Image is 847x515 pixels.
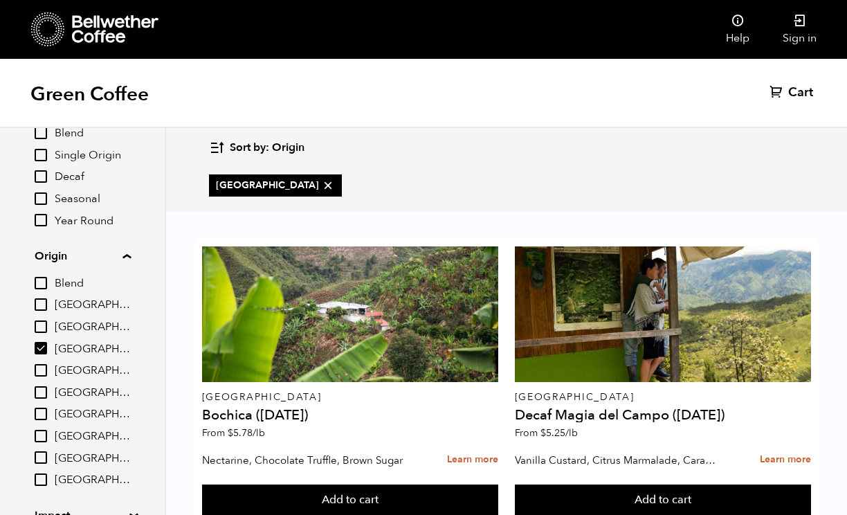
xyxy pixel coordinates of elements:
span: [GEOGRAPHIC_DATA] [55,342,131,357]
span: From [202,426,265,440]
p: [GEOGRAPHIC_DATA] [202,392,499,402]
a: Learn more [447,445,498,475]
p: Nectarine, Chocolate Truffle, Brown Sugar [202,450,404,471]
span: Seasonal [55,192,131,207]
input: Single Origin [35,149,47,161]
input: [GEOGRAPHIC_DATA] [35,342,47,354]
span: /lb [253,426,265,440]
input: [GEOGRAPHIC_DATA] [35,298,47,311]
input: Year Round [35,214,47,226]
span: [GEOGRAPHIC_DATA] [55,451,131,467]
span: $ [540,426,546,440]
span: Blend [55,276,131,291]
input: [GEOGRAPHIC_DATA] [35,364,47,377]
input: Blend [35,127,47,139]
a: Cart [769,84,817,101]
span: [GEOGRAPHIC_DATA] [55,386,131,401]
input: Decaf [35,170,47,183]
span: [GEOGRAPHIC_DATA] [55,407,131,422]
h4: Decaf Magia del Campo ([DATE]) [515,408,812,422]
p: [GEOGRAPHIC_DATA] [515,392,812,402]
summary: Origin [35,248,131,264]
span: Sort by: Origin [230,141,304,156]
h4: Bochica ([DATE]) [202,408,499,422]
span: $ [228,426,233,440]
a: Learn more [760,445,811,475]
span: /lb [565,426,578,440]
input: [GEOGRAPHIC_DATA] [35,320,47,333]
h1: Green Coffee [30,82,149,107]
input: Seasonal [35,192,47,205]
bdi: 5.25 [540,426,578,440]
span: [GEOGRAPHIC_DATA] [55,429,131,444]
span: [GEOGRAPHIC_DATA] [55,320,131,335]
input: [GEOGRAPHIC_DATA] [35,386,47,399]
span: Year Round [55,214,131,229]
input: [GEOGRAPHIC_DATA] [35,408,47,420]
button: Sort by: Origin [209,132,304,164]
span: From [515,426,578,440]
span: [GEOGRAPHIC_DATA] [55,298,131,313]
p: Vanilla Custard, Citrus Marmalade, Caramel [515,450,717,471]
input: Blend [35,277,47,289]
span: [GEOGRAPHIC_DATA] [216,179,335,192]
span: Blend [55,126,131,141]
input: [GEOGRAPHIC_DATA] [35,430,47,442]
bdi: 5.78 [228,426,265,440]
span: Cart [788,84,813,101]
span: Single Origin [55,148,131,163]
span: [GEOGRAPHIC_DATA] [55,363,131,379]
span: [GEOGRAPHIC_DATA] [55,473,131,488]
span: Decaf [55,170,131,185]
input: [GEOGRAPHIC_DATA] [35,473,47,486]
input: [GEOGRAPHIC_DATA] [35,451,47,464]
